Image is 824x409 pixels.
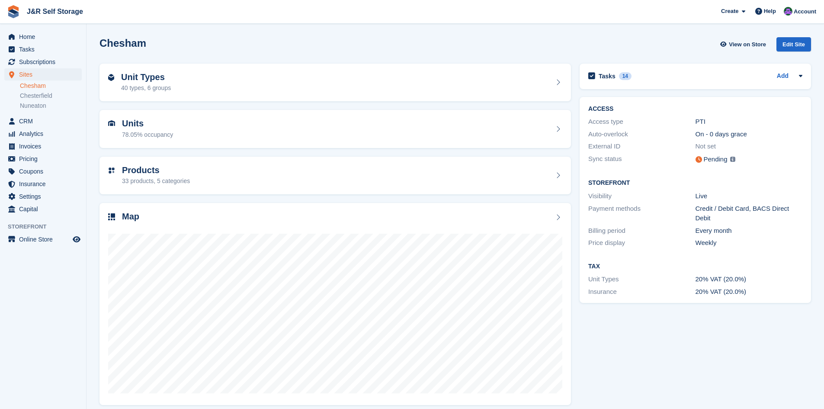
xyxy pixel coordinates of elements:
[4,115,82,127] a: menu
[19,140,71,152] span: Invoices
[588,263,802,270] h2: Tax
[588,129,695,139] div: Auto-overlock
[23,4,87,19] a: J&R Self Storage
[588,226,695,236] div: Billing period
[19,31,71,43] span: Home
[19,153,71,165] span: Pricing
[794,7,816,16] span: Account
[777,71,789,81] a: Add
[122,130,173,139] div: 78.05% occupancy
[719,37,769,52] a: View on Store
[122,212,139,222] h2: Map
[696,129,802,139] div: On - 0 days grace
[99,37,146,49] h2: Chesham
[588,106,802,113] h2: ACCESS
[19,203,71,215] span: Capital
[19,165,71,177] span: Coupons
[696,238,802,248] div: Weekly
[71,234,82,245] a: Preview store
[108,167,115,174] img: custom-product-icn-752c56ca05d30b4aa98f6f15887a0e09747e85b44ffffa43cff429088544963d.svg
[121,72,171,82] h2: Unit Types
[19,115,71,127] span: CRM
[4,43,82,55] a: menu
[721,7,738,16] span: Create
[588,117,695,127] div: Access type
[588,154,695,165] div: Sync status
[8,222,86,231] span: Storefront
[19,56,71,68] span: Subscriptions
[19,233,71,245] span: Online Store
[20,82,82,90] a: Chesham
[20,102,82,110] a: Nuneaton
[588,287,695,297] div: Insurance
[122,165,190,175] h2: Products
[696,226,802,236] div: Every month
[99,64,571,102] a: Unit Types 40 types, 6 groups
[4,56,82,68] a: menu
[19,178,71,190] span: Insurance
[588,238,695,248] div: Price display
[588,204,695,223] div: Payment methods
[19,190,71,203] span: Settings
[588,142,695,151] div: External ID
[730,157,735,162] img: icon-info-grey-7440780725fd019a000dd9b08b2336e03edf1995a4989e88bcd33f0948082b44.svg
[4,153,82,165] a: menu
[4,165,82,177] a: menu
[99,157,571,195] a: Products 33 products, 5 categories
[696,204,802,223] div: Credit / Debit Card, BACS Direct Debit
[122,119,173,129] h2: Units
[4,203,82,215] a: menu
[108,120,115,126] img: unit-icn-7be61d7bf1b0ce9d3e12c5938cc71ed9869f7b940bace4675aadf7bd6d80202e.svg
[99,203,571,405] a: Map
[108,213,115,220] img: map-icn-33ee37083ee616e46c38cad1a60f524a97daa1e2b2c8c0bc3eb3415660979fc1.svg
[121,84,171,93] div: 40 types, 6 groups
[19,68,71,81] span: Sites
[696,274,802,284] div: 20% VAT (20.0%)
[19,128,71,140] span: Analytics
[696,191,802,201] div: Live
[108,74,114,81] img: unit-type-icn-2b2737a686de81e16bb02015468b77c625bbabd49415b5ef34ead5e3b44a266d.svg
[588,191,695,201] div: Visibility
[764,7,776,16] span: Help
[4,233,82,245] a: menu
[696,142,802,151] div: Not set
[776,37,811,52] div: Edit Site
[4,178,82,190] a: menu
[19,43,71,55] span: Tasks
[776,37,811,55] a: Edit Site
[4,31,82,43] a: menu
[4,68,82,81] a: menu
[99,110,571,148] a: Units 78.05% occupancy
[7,5,20,18] img: stora-icon-8386f47178a22dfd0bd8f6a31ec36ba5ce8667c1dd55bd0f319d3a0aa187defe.svg
[696,287,802,297] div: 20% VAT (20.0%)
[696,117,802,127] div: PTI
[4,190,82,203] a: menu
[729,40,766,49] span: View on Store
[4,128,82,140] a: menu
[588,274,695,284] div: Unit Types
[122,177,190,186] div: 33 products, 5 categories
[599,72,616,80] h2: Tasks
[704,155,728,164] div: Pending
[20,92,82,100] a: Chesterfield
[619,72,632,80] div: 14
[588,180,802,187] h2: Storefront
[4,140,82,152] a: menu
[784,7,792,16] img: Jordan Mahmood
